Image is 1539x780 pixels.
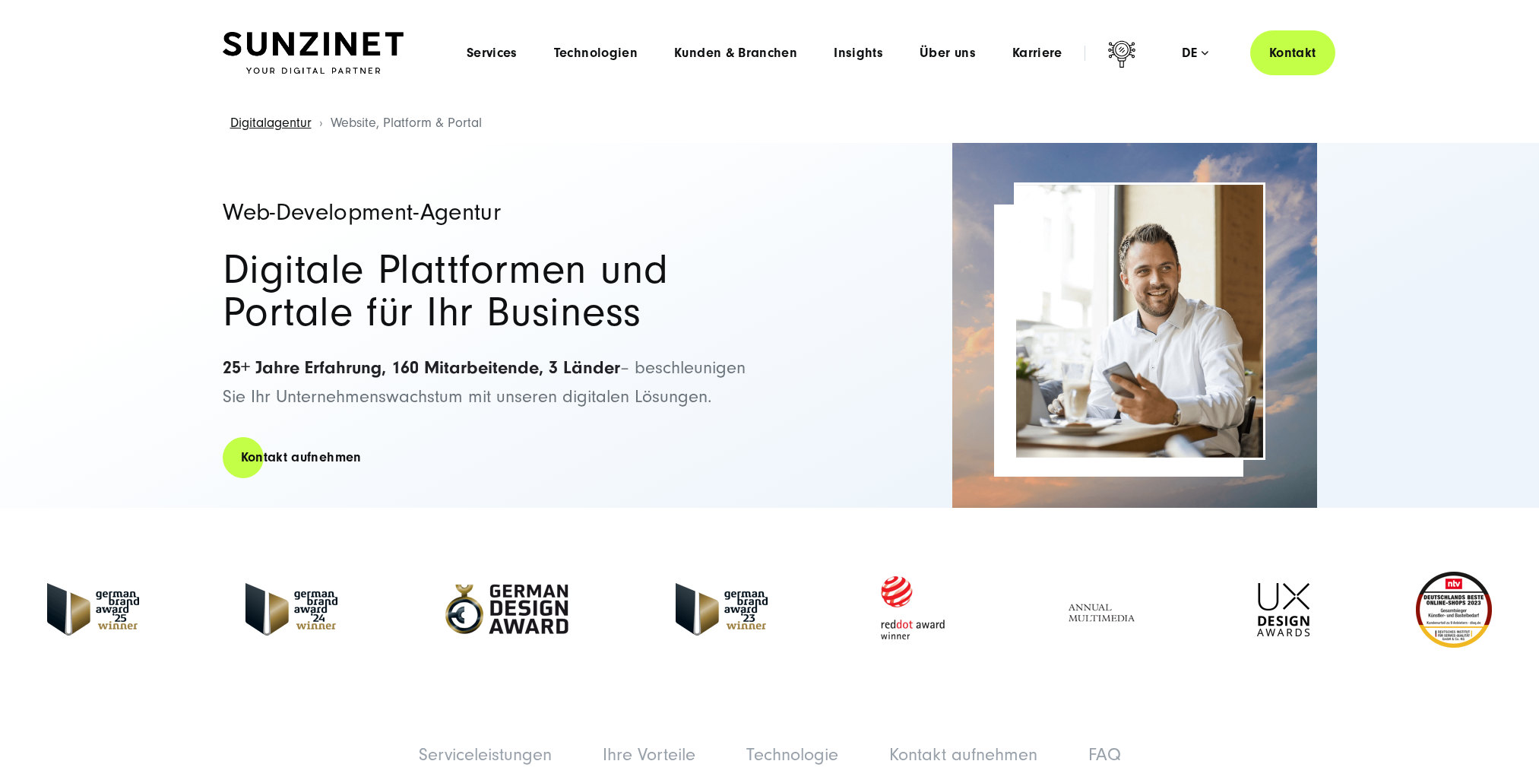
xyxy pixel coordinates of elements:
[419,744,552,765] a: Serviceleistungen
[603,744,695,765] a: Ihre Vorteile
[952,143,1317,508] img: Full-Service Digitalagentur SUNZINET - Business Applications Web & Cloud_2
[920,46,976,61] a: Über uns
[223,200,755,224] h1: Web-Development-Agentur
[1057,583,1151,636] img: Full Service Digitalagentur - Annual Multimedia Awards
[1250,30,1335,75] a: Kontakt
[1088,744,1121,765] a: FAQ
[245,583,337,636] img: German-Brand-Award - fullservice digital agentur SUNZINET
[467,46,518,61] a: Services
[834,46,883,61] a: Insights
[230,115,312,131] a: Digitalagentur
[676,583,768,636] img: German Brand Award 2023 Winner - fullservice digital agentur SUNZINET
[746,744,838,765] a: Technologie
[1257,583,1309,636] img: UX-Design-Awards - fullservice digital agentur SUNZINET
[554,46,638,61] a: Technologien
[1016,185,1263,458] img: Full-Service Digitalagentur SUNZINET - E-Commerce Beratung
[223,357,620,378] strong: 25+ Jahre Erfahrung, 160 Mitarbeitende, 3 Länder
[1182,46,1208,61] div: de
[47,583,139,636] img: German Brand Award winner 2025 - Full Service Digital Agentur SUNZINET
[223,436,380,479] a: Kontakt aufnehmen
[223,249,755,334] h2: Digitale Plattformen und Portale für Ihr Business
[874,572,951,647] img: Red Dot Award winner - fullservice digital agentur SUNZINET
[1416,572,1492,648] img: Deutschlands beste Online Shops 2023 - boesner - Kunde - SUNZINET
[331,115,482,131] span: Website, Platform & Portal
[674,46,797,61] a: Kunden & Branchen
[889,744,1037,765] a: Kontakt aufnehmen
[1012,46,1062,61] a: Karriere
[223,32,404,75] img: SUNZINET Full Service Digital Agentur
[223,357,746,407] span: – beschleunigen Sie Ihr Unternehmenswachstum mit unseren digitalen Lösungen.
[444,583,569,636] img: German-Design-Award - fullservice digital agentur SUNZINET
